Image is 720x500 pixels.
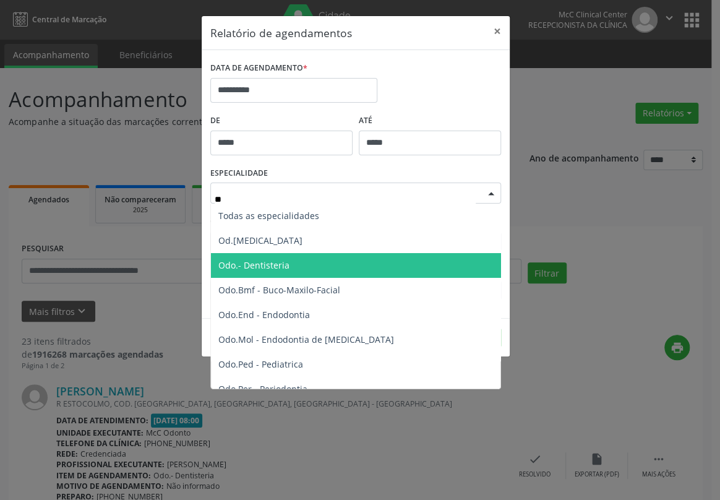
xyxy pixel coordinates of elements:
[210,25,352,41] h5: Relatório de agendamentos
[218,235,302,246] span: Od.[MEDICAL_DATA]
[210,59,307,78] label: DATA DE AGENDAMENTO
[218,309,310,321] span: Odo.End - Endodontia
[210,111,353,131] label: De
[218,210,319,222] span: Todas as especialidades
[218,259,289,271] span: Odo.- Dentisteria
[359,111,501,131] label: ATÉ
[485,16,510,46] button: Close
[210,164,268,183] label: ESPECIALIDADE
[218,383,307,395] span: Odo.Per - Periodontia
[218,334,394,345] span: Odo.Mol - Endodontia de [MEDICAL_DATA]
[218,358,303,370] span: Odo.Ped - Pediatrica
[218,284,340,296] span: Odo.Bmf - Buco-Maxilo-Facial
